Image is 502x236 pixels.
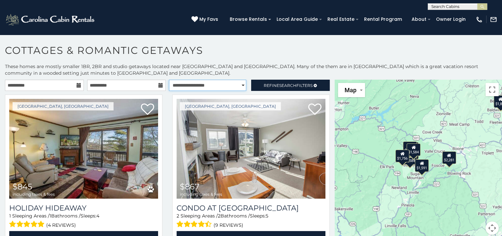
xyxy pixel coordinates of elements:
a: Condo at [GEOGRAPHIC_DATA] [177,204,325,213]
div: $2,281 [442,151,456,164]
span: including taxes & fees [13,192,55,196]
span: (4 reviews) [46,221,76,229]
a: Add to favorites [141,103,154,117]
span: 2 [218,213,220,219]
button: Toggle fullscreen view [485,83,499,96]
span: (9 reviews) [214,221,243,229]
span: $867 [180,182,199,191]
div: Sleeping Areas / Bathrooms / Sleeps: [177,213,325,229]
a: Owner Login [433,14,469,24]
h3: Condo at Pinnacle Inn Resort [177,204,325,213]
a: [GEOGRAPHIC_DATA], [GEOGRAPHIC_DATA] [13,102,114,110]
img: Condo at Pinnacle Inn Resort [177,99,325,199]
span: 1 [50,213,51,219]
a: RefineSearchFilters [251,80,330,91]
a: Add to favorites [308,103,321,117]
span: 1 [9,213,11,219]
img: Holiday Hideaway [9,99,158,199]
img: White-1-2.png [5,13,96,26]
span: including taxes & fees [180,192,222,196]
button: Map camera controls [485,221,499,235]
a: Condo at Pinnacle Inn Resort $867 including taxes & fees [177,99,325,199]
div: $1,756 [395,150,409,162]
div: $1,584 [406,143,420,156]
span: Map [345,87,356,94]
div: $1,584 [403,152,417,164]
a: Holiday Hideaway [9,204,158,213]
a: Browse Rentals [226,14,270,24]
span: $845 [13,182,32,191]
a: About [408,14,430,24]
a: Local Area Guide [273,14,321,24]
img: phone-regular-white.png [476,16,483,23]
button: Change map style [338,83,365,97]
a: Rental Program [361,14,405,24]
a: Holiday Hideaway $845 including taxes & fees [9,99,158,199]
span: Search [279,83,296,88]
span: 4 [96,213,99,219]
span: 2 [177,213,179,219]
img: mail-regular-white.png [490,16,497,23]
div: $1,208 [403,141,417,154]
div: Sleeping Areas / Bathrooms / Sleeps: [9,213,158,229]
span: 5 [266,213,268,219]
div: $1,591 [415,159,428,172]
a: Real Estate [324,14,358,24]
span: My Favs [199,16,218,23]
a: My Favs [191,16,220,23]
span: Refine Filters [264,83,313,88]
a: [GEOGRAPHIC_DATA], [GEOGRAPHIC_DATA] [180,102,281,110]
